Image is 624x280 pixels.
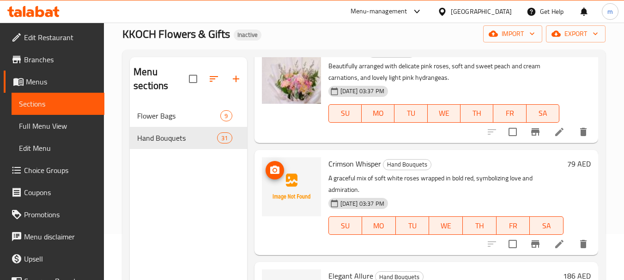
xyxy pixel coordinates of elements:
[130,101,247,153] nav: Menu sections
[234,31,261,39] span: Inactive
[530,107,556,120] span: SA
[333,107,358,120] span: SU
[383,159,431,170] span: Hand Bouquets
[433,219,459,232] span: WE
[483,25,542,42] button: import
[12,93,104,115] a: Sections
[524,121,546,143] button: Branch-specific-item
[460,104,493,123] button: TH
[24,187,97,198] span: Coupons
[428,104,460,123] button: WE
[431,107,457,120] span: WE
[563,45,591,58] h6: 375 AED
[396,216,430,235] button: TU
[527,104,559,123] button: SA
[554,126,565,137] a: Edit menu item
[19,120,97,131] span: Full Menu View
[497,216,530,235] button: FR
[466,219,493,232] span: TH
[4,203,104,226] a: Promotions
[4,159,104,181] a: Choice Groups
[365,107,391,120] span: MO
[398,107,424,120] span: TU
[400,219,426,232] span: TU
[26,76,97,87] span: Menus
[4,248,104,270] a: Upsell
[217,132,232,143] div: items
[351,6,407,17] div: Menu-management
[554,238,565,250] a: Edit menu item
[262,157,321,216] img: Crimson Whisper
[4,48,104,71] a: Branches
[572,121,594,143] button: delete
[24,54,97,65] span: Branches
[337,199,388,208] span: [DATE] 03:37 PM
[500,219,527,232] span: FR
[24,32,97,43] span: Edit Restaurant
[607,6,613,17] span: m
[362,104,394,123] button: MO
[497,107,522,120] span: FR
[491,28,535,40] span: import
[4,226,104,248] a: Menu disclaimer
[463,216,497,235] button: TH
[553,28,598,40] span: export
[218,134,231,143] span: 31
[137,132,217,143] span: Hand Bouquets
[362,216,396,235] button: MO
[383,159,431,170] div: Hand Bouquets
[524,233,546,255] button: Branch-specific-item
[4,26,104,48] a: Edit Restaurant
[328,216,363,235] button: SU
[122,24,230,44] span: KKOCH Flowers & Gifts
[4,181,104,203] a: Coupons
[130,127,247,149] div: Hand Bouquets31
[394,104,427,123] button: TU
[328,60,559,83] p: Beautifully arranged with delicate pink roses, soft and sweet peach and cream carnations, and lov...
[24,253,97,264] span: Upsell
[12,115,104,137] a: Full Menu View
[137,110,220,121] span: Flower Bags
[503,122,522,142] span: Select to update
[333,219,359,232] span: SU
[503,234,522,254] span: Select to update
[130,105,247,127] div: Flower Bags9
[337,87,388,95] span: [DATE] 03:37 PM
[24,209,97,220] span: Promotions
[220,110,232,121] div: items
[429,216,463,235] button: WE
[24,165,97,176] span: Choice Groups
[464,107,490,120] span: TH
[328,104,362,123] button: SU
[24,231,97,242] span: Menu disclaimer
[451,6,512,17] div: [GEOGRAPHIC_DATA]
[567,157,591,170] h6: 79 AED
[530,216,563,235] button: SA
[133,65,188,93] h2: Menu sections
[493,104,526,123] button: FR
[12,137,104,159] a: Edit Menu
[19,143,97,154] span: Edit Menu
[328,157,381,171] span: Crimson Whisper
[572,233,594,255] button: delete
[4,71,104,93] a: Menus
[19,98,97,109] span: Sections
[328,173,563,196] p: A graceful mix of soft white roses wrapped in bold red, symbolizing love and admiration.
[262,45,321,104] img: Cool Breeze
[546,25,606,42] button: export
[221,112,231,120] span: 9
[266,161,284,179] button: upload picture
[366,219,392,232] span: MO
[203,68,225,90] span: Sort sections
[533,219,560,232] span: SA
